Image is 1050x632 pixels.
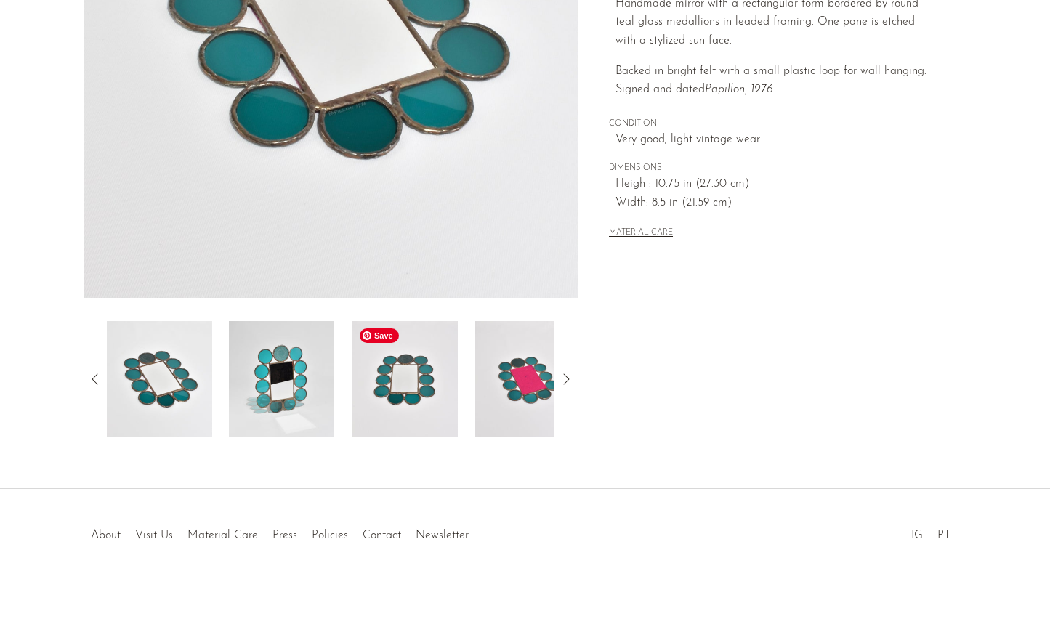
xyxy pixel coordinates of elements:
[609,118,936,131] span: CONDITION
[705,84,775,95] em: Papillon, 1976.
[272,530,297,541] a: Press
[911,530,923,541] a: IG
[363,530,401,541] a: Contact
[229,321,334,437] img: Teal Glass Wall Mirror
[84,518,476,546] ul: Quick links
[609,162,936,175] span: DIMENSIONS
[615,194,936,213] span: Width: 8.5 in (21.59 cm)
[904,518,958,546] ul: Social Medias
[187,530,258,541] a: Material Care
[937,530,950,541] a: PT
[135,530,173,541] a: Visit Us
[609,228,673,239] button: MATERIAL CARE
[615,131,936,150] span: Very good; light vintage wear.
[615,175,936,194] span: Height: 10.75 in (27.30 cm)
[615,62,936,100] p: Backed in bright felt with a small plastic loop for wall hanging. Signed and dated
[107,321,212,437] img: Teal Glass Wall Mirror
[475,321,581,437] img: Teal Glass Wall Mirror
[352,321,458,437] img: Teal Glass Wall Mirror
[360,328,399,343] span: Save
[91,530,121,541] a: About
[312,530,348,541] a: Policies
